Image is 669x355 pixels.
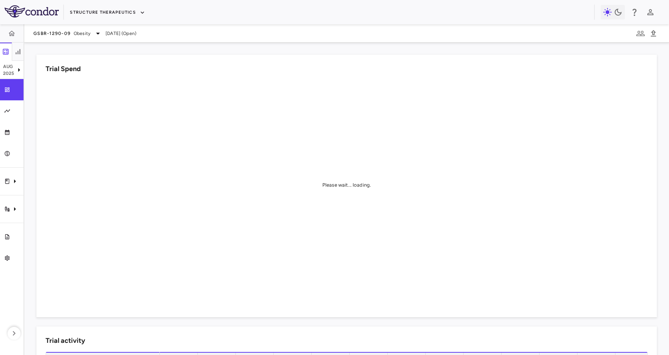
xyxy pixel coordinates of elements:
p: Aug [3,63,14,70]
span: [DATE] (Open) [106,30,136,37]
span: Obesity [74,30,90,37]
div: Please wait... loading. [322,182,371,189]
h6: Trial Spend [46,64,81,74]
p: 2025 [3,70,14,77]
span: GSBR-1290-09 [33,30,71,36]
h6: Trial activity [46,336,85,346]
button: Structure Therapeutics [70,6,145,19]
img: logo-full-SnFGN8VE.png [5,5,59,17]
